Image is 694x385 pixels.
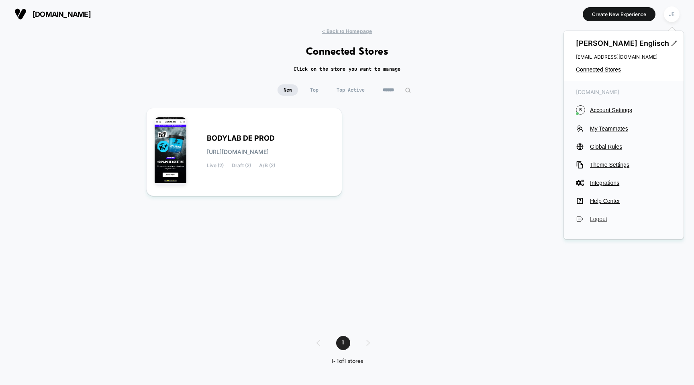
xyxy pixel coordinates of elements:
span: [DOMAIN_NAME] [576,89,672,95]
button: My Teammates [576,125,672,133]
span: New [278,84,298,96]
span: Top [304,84,325,96]
img: BODYLAB_DE_PROD [155,117,186,186]
i: B [576,105,585,115]
h1: Connected Stores [306,46,388,58]
h2: Click on the store you want to manage [294,66,401,72]
button: Global Rules [576,143,672,151]
div: 1 - 1 of 1 stores [308,358,386,365]
span: Draft (2) [232,163,251,168]
button: Help Center [576,197,672,205]
span: Live (2) [207,163,224,168]
span: Top Active [331,84,371,96]
span: A/B (2) [259,163,275,168]
span: BODYLAB DE PROD [207,135,275,141]
button: Logout [576,215,672,223]
button: Create New Experience [583,7,655,21]
span: [PERSON_NAME] Englisch [576,39,672,47]
span: Theme Settings [590,162,672,168]
img: Visually logo [14,8,27,20]
button: BAccount Settings [576,105,672,115]
span: Global Rules [590,143,672,150]
span: Help Center [590,198,672,204]
span: [EMAIL_ADDRESS][DOMAIN_NAME] [576,54,672,60]
span: [DOMAIN_NAME] [33,10,91,18]
span: < Back to Homepage [322,28,372,34]
button: Connected Stores [576,66,672,73]
span: 1 [336,336,350,350]
span: My Teammates [590,125,672,132]
button: Theme Settings [576,161,672,169]
span: Logout [590,216,672,222]
button: JE [661,6,682,23]
img: edit [405,87,411,93]
span: Account Settings [590,107,672,113]
div: JE [664,6,680,22]
span: [URL][DOMAIN_NAME] [207,149,269,155]
span: Integrations [590,180,672,186]
button: [DOMAIN_NAME] [12,8,93,20]
button: Integrations [576,179,672,187]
